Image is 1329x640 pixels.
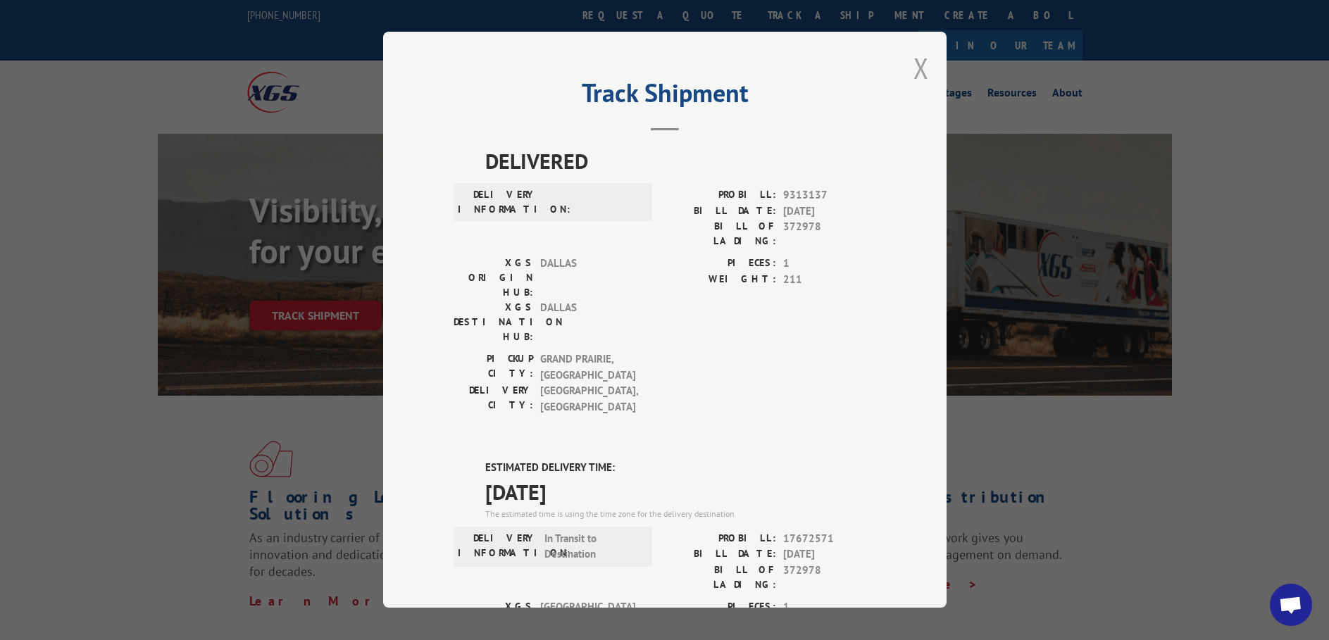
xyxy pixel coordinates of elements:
label: DELIVERY CITY: [454,384,533,415]
label: ESTIMATED DELIVERY TIME: [485,460,876,477]
label: PIECES: [665,256,776,272]
span: [DATE] [783,203,876,220]
label: PIECES: [665,599,776,615]
span: [DATE] [485,476,876,508]
label: DELIVERY INFORMATION: [458,188,537,218]
h2: Track Shipment [454,83,876,110]
span: [GEOGRAPHIC_DATA] , [GEOGRAPHIC_DATA] [540,384,635,415]
div: The estimated time is using the time zone for the delivery destination. [485,508,876,520]
label: PICKUP CITY: [454,352,533,384]
button: Close modal [913,49,929,87]
span: 9313137 [783,188,876,204]
span: DELIVERED [485,146,876,177]
label: BILL DATE: [665,547,776,563]
span: 1 [783,599,876,615]
span: 372978 [783,220,876,249]
span: 372978 [783,563,876,592]
label: WEIGHT: [665,272,776,288]
div: Open chat [1270,584,1312,626]
label: PROBILL: [665,188,776,204]
label: XGS ORIGIN HUB: [454,256,533,301]
span: In Transit to Destination [544,531,639,563]
span: DALLAS [540,256,635,301]
span: 17672571 [783,531,876,547]
label: BILL DATE: [665,203,776,220]
label: BILL OF LADING: [665,220,776,249]
label: XGS DESTINATION HUB: [454,301,533,345]
label: BILL OF LADING: [665,563,776,592]
label: PROBILL: [665,531,776,547]
span: 211 [783,272,876,288]
label: DELIVERY INFORMATION: [458,531,537,563]
span: DALLAS [540,301,635,345]
span: GRAND PRAIRIE , [GEOGRAPHIC_DATA] [540,352,635,384]
span: [DATE] [783,547,876,563]
span: 1 [783,256,876,272]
